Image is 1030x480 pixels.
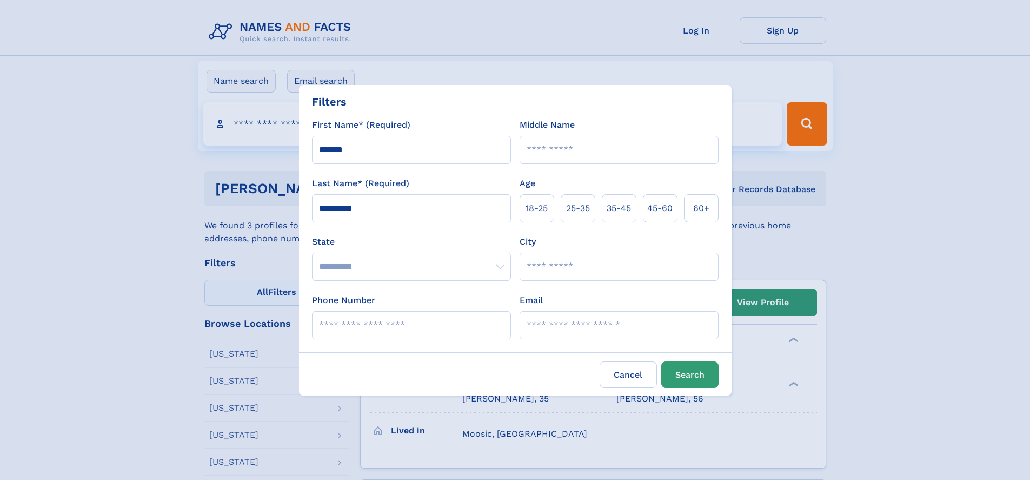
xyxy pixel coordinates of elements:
[312,294,375,307] label: Phone Number
[693,202,709,215] span: 60+
[661,361,719,388] button: Search
[312,177,409,190] label: Last Name* (Required)
[312,119,410,131] label: First Name* (Required)
[520,294,543,307] label: Email
[520,119,575,131] label: Middle Name
[312,235,511,248] label: State
[566,202,590,215] span: 25‑35
[520,235,536,248] label: City
[600,361,657,388] label: Cancel
[312,94,347,110] div: Filters
[647,202,673,215] span: 45‑60
[526,202,548,215] span: 18‑25
[607,202,631,215] span: 35‑45
[520,177,535,190] label: Age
